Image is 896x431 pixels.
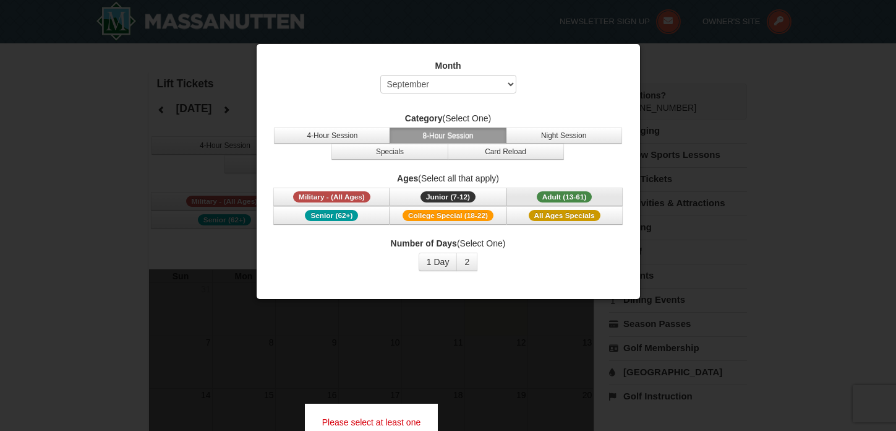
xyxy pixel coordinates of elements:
button: Night Session [506,128,622,144]
strong: Number of Days [391,238,457,248]
button: 1 Day [419,253,458,271]
label: (Select One) [272,237,625,250]
button: 4-Hour Session [274,128,390,144]
button: College Special (18-22) [390,206,506,225]
span: Military - (All Ages) [293,191,370,202]
span: College Special (18-22) [403,210,493,221]
span: Adult (13-61) [537,191,592,202]
button: Card Reload [448,144,564,160]
button: Senior (62+) [273,206,390,225]
strong: Ages [397,173,418,183]
button: Junior (7-12) [390,188,506,206]
label: (Select all that apply) [272,172,625,185]
span: All Ages Specials [529,210,600,221]
strong: Month [435,61,461,71]
strong: Category [405,113,443,123]
span: Senior (62+) [305,210,358,221]
button: Adult (13-61) [506,188,623,206]
button: 2 [456,253,477,271]
button: Military - (All Ages) [273,188,390,206]
button: Specials [331,144,448,160]
span: Junior (7-12) [420,191,476,202]
label: (Select One) [272,112,625,124]
button: 8-Hour Session [390,128,506,144]
button: All Ages Specials [506,206,623,225]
